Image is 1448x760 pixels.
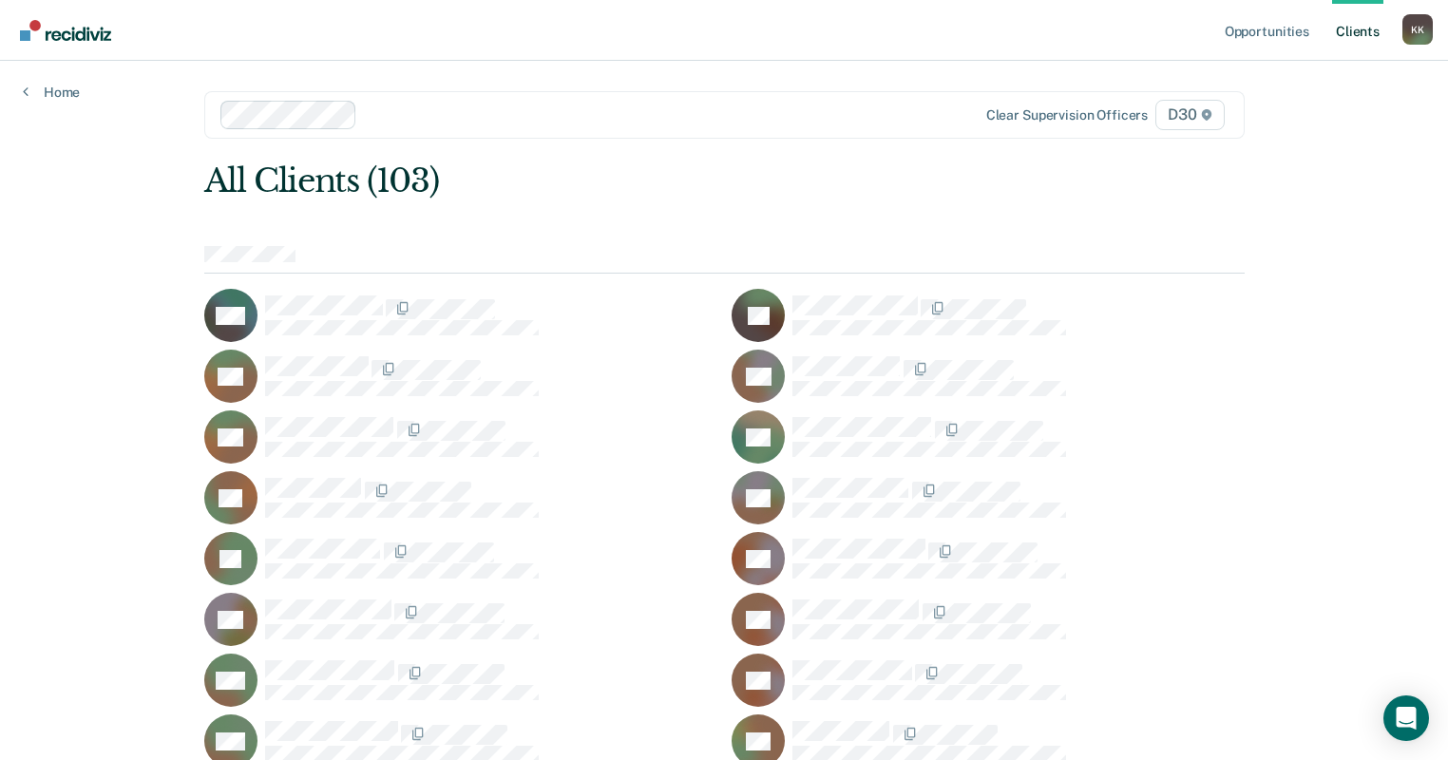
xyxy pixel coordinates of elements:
span: D30 [1155,100,1224,130]
div: K K [1402,14,1433,45]
div: Open Intercom Messenger [1383,695,1429,741]
a: Home [23,84,80,101]
button: Profile dropdown button [1402,14,1433,45]
div: Clear supervision officers [986,107,1148,123]
img: Recidiviz [20,20,111,41]
div: All Clients (103) [204,161,1037,200]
